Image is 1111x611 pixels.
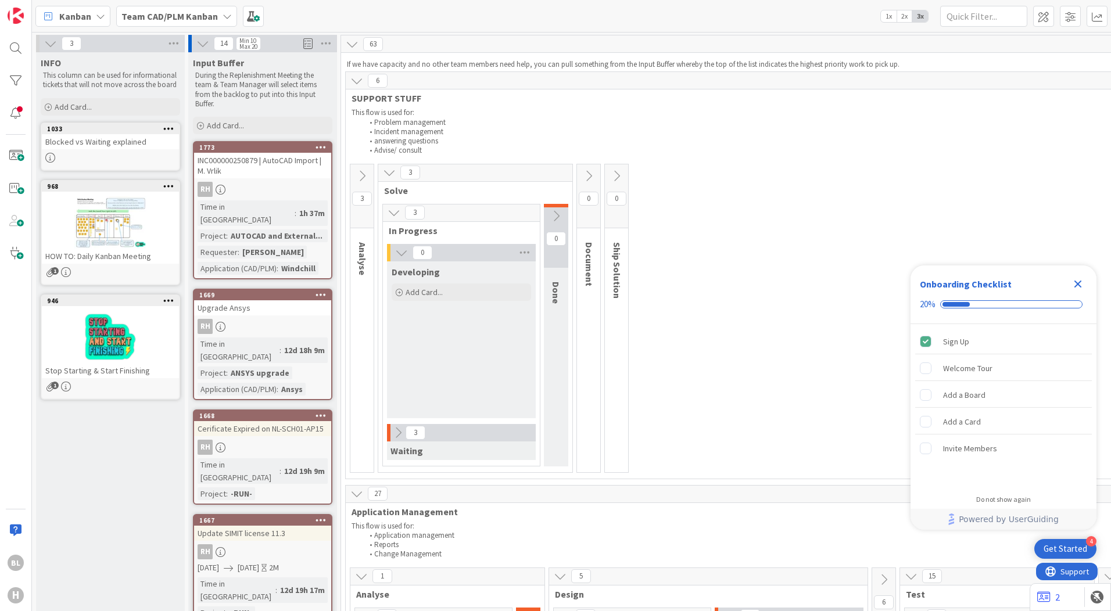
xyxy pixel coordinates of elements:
[943,441,997,455] div: Invite Members
[41,123,180,171] a: 1033Blocked vs Waiting explained
[571,569,591,583] span: 5
[199,143,331,152] div: 1773
[406,426,425,440] span: 3
[59,9,91,23] span: Kanban
[194,319,331,334] div: RH
[228,366,292,379] div: ANSYS upgrade
[296,207,328,220] div: 1h 37m
[1086,536,1096,547] div: 4
[198,337,279,363] div: Time in [GEOGRAPHIC_DATA]
[121,10,218,22] b: Team CAD/PLM Kanban
[194,411,331,436] div: 1668Cerificate Expired on NL-SCH01-AP15
[368,487,388,501] span: 27
[277,262,278,275] span: :
[198,262,277,275] div: Application (CAD/PLM)
[198,200,295,226] div: Time in [GEOGRAPHIC_DATA]
[47,297,179,305] div: 946
[275,584,277,596] span: :
[611,242,623,299] span: Ship Solution
[43,71,178,90] p: This column can be used for informational tickets that will not move across the board
[920,277,1012,291] div: Onboarding Checklist
[279,465,281,477] span: :
[874,595,894,609] span: 6
[198,544,213,559] div: RH
[42,249,179,264] div: HOW TO: Daily Kanban Meeting
[193,289,332,400] a: 1669Upgrade AnsysRHTime in [GEOGRAPHIC_DATA]:12d 18h 9mProject:ANSYS upgradeApplication (CAD/PLM)...
[1034,539,1096,559] div: Open Get Started checklist, remaining modules: 4
[940,6,1027,27] input: Quick Filter...
[555,588,853,600] span: Design
[51,382,59,389] span: 1
[384,185,558,196] span: Solve
[238,246,239,258] span: :
[392,266,440,278] span: Developing
[295,207,296,220] span: :
[194,411,331,421] div: 1668
[915,382,1092,408] div: Add a Board is incomplete.
[8,587,24,603] div: H
[8,8,24,24] img: Visit kanbanzone.com
[42,181,179,192] div: 968
[389,225,525,236] span: In Progress
[194,142,331,178] div: 1773INC000000250879 | AutoCAD Import | M. Vrlik
[195,71,330,109] p: During the Replenishment Meeting the team & Team Manager will select items from the backlog to pu...
[24,2,53,16] span: Support
[238,562,259,574] span: [DATE]
[357,242,368,275] span: Analyse
[281,465,328,477] div: 12d 19h 9m
[8,555,24,571] div: BL
[911,509,1096,530] div: Footer
[55,102,92,112] span: Add Card...
[41,180,180,285] a: 968HOW TO: Daily Kanban Meeting
[194,526,331,541] div: Update SIMIT license 11.3
[352,192,372,206] span: 3
[42,363,179,378] div: Stop Starting & Start Finishing
[916,509,1091,530] a: Powered by UserGuiding
[194,153,331,178] div: INC000000250879 | AutoCAD Import | M. Vrlik
[226,229,228,242] span: :
[226,366,228,379] span: :
[198,458,279,484] div: Time in [GEOGRAPHIC_DATA]
[959,512,1059,526] span: Powered by UserGuiding
[915,436,1092,461] div: Invite Members is incomplete.
[41,57,61,69] span: INFO
[194,290,331,315] div: 1669Upgrade Ansys
[198,562,219,574] span: [DATE]
[277,584,328,596] div: 12d 19h 17m
[47,182,179,191] div: 968
[1069,275,1087,293] div: Close Checklist
[406,287,443,297] span: Add Card...
[239,246,307,258] div: [PERSON_NAME]
[193,409,332,505] a: 1668Cerificate Expired on NL-SCH01-AP15RHTime in [GEOGRAPHIC_DATA]:12d 19h 9mProject:-RUN-
[920,299,936,310] div: 20%
[390,445,423,457] span: Waiting
[1037,590,1060,604] a: 2
[198,383,277,396] div: Application (CAD/PLM)
[198,440,213,455] div: RH
[199,291,331,299] div: 1669
[239,44,257,49] div: Max 20
[194,182,331,197] div: RH
[550,282,562,304] span: Done
[226,487,228,500] span: :
[281,344,328,357] div: 12d 18h 9m
[194,440,331,455] div: RH
[915,329,1092,354] div: Sign Up is complete.
[368,74,388,88] span: 6
[42,181,179,264] div: 968HOW TO: Daily Kanban Meeting
[42,124,179,134] div: 1033
[228,229,325,242] div: AUTOCAD and External...
[278,262,318,275] div: Windchill
[199,516,331,524] div: 1667
[47,125,179,133] div: 1033
[198,229,226,242] div: Project
[372,569,392,583] span: 1
[198,246,238,258] div: Requester
[405,206,425,220] span: 3
[194,142,331,153] div: 1773
[943,335,969,348] div: Sign Up
[269,562,279,574] div: 2M
[228,487,255,500] div: -RUN-
[41,294,180,400] a: 946Stop Starting & Start Finishing
[920,299,1087,310] div: Checklist progress: 20%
